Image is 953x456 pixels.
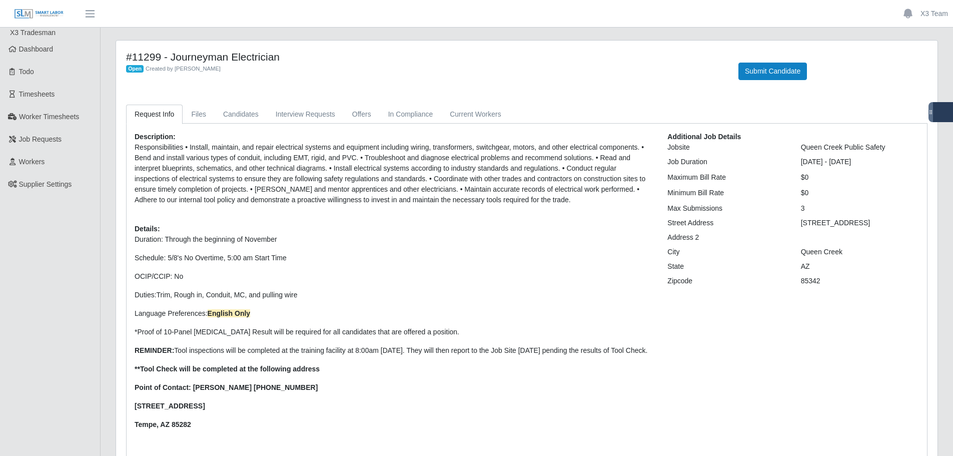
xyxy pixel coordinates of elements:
div: State [660,261,793,272]
b: Description: [135,133,176,141]
span: Timesheets [19,90,55,98]
div: Zipcode [660,276,793,286]
a: Current Workers [441,105,509,124]
img: SLM Logo [14,9,64,20]
p: Responsibilities • Install, maintain, and repair electrical systems and equipment including wirin... [135,142,652,205]
div: Street Address [660,218,793,228]
a: Candidates [215,105,267,124]
b: Details: [135,225,160,233]
p: Schedule: 5/8's No Overtime, 5:00 am Start Time [135,253,652,263]
p: *Proof of 10-Panel [MEDICAL_DATA] Result will be required for all candidates that are offered a p... [135,327,652,337]
p: Tool inspections will be completed at the training facility at 8:00am [DATE]. They will then repo... [135,345,652,356]
div: Maximum Bill Rate [660,172,793,183]
a: Offers [344,105,380,124]
p: Duties: [135,290,652,300]
span: Job Requests [19,135,62,143]
a: X3 Team [920,9,948,19]
strong: [STREET_ADDRESS] [135,402,205,410]
span: Dashboard [19,45,54,53]
b: Additional Job Details [667,133,741,141]
div: 3 [793,203,926,214]
div: [DATE] - [DATE] [793,157,926,167]
span: X3 Tradesman [10,29,56,37]
div: Max Submissions [660,203,793,214]
span: Trim, Rough in, Conduit, MC, and pulling wire [157,291,298,299]
strong: Tempe, AZ 85282 [135,420,191,428]
div: Address 2 [660,232,793,243]
div: City [660,247,793,257]
span: Supplier Settings [19,180,72,188]
strong: **Tool Check will be completed at the following address [135,365,320,373]
a: Interview Requests [267,105,344,124]
h4: #11299 - Journeyman Electrician [126,51,723,63]
a: In Compliance [380,105,442,124]
span: Worker Timesheets [19,113,79,121]
div: AZ [793,261,926,272]
div: Job Duration [660,157,793,167]
a: Request Info [126,105,183,124]
strong: Point of Contact: [PERSON_NAME] [PHONE_NUMBER] [135,383,318,391]
span: Created by [PERSON_NAME] [146,66,221,72]
strong: English Only [208,309,251,317]
div: $0 [793,172,926,183]
div: Minimum Bill Rate [660,188,793,198]
div: [STREET_ADDRESS] [793,218,926,228]
a: Files [183,105,215,124]
p: Duration: Through the beginning of November [135,234,652,245]
p: OCIP/CCIP: No [135,271,652,282]
p: Language Preferences: [135,308,652,319]
div: Queen Creek [793,247,926,257]
strong: REMINDER: [135,346,174,354]
div: $0 [793,188,926,198]
div: Queen Creek Public Safety [793,142,926,153]
span: Open [126,65,144,73]
span: Workers [19,158,45,166]
span: Todo [19,68,34,76]
div: Jobsite [660,142,793,153]
button: Submit Candidate [738,63,807,80]
div: 85342 [793,276,926,286]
